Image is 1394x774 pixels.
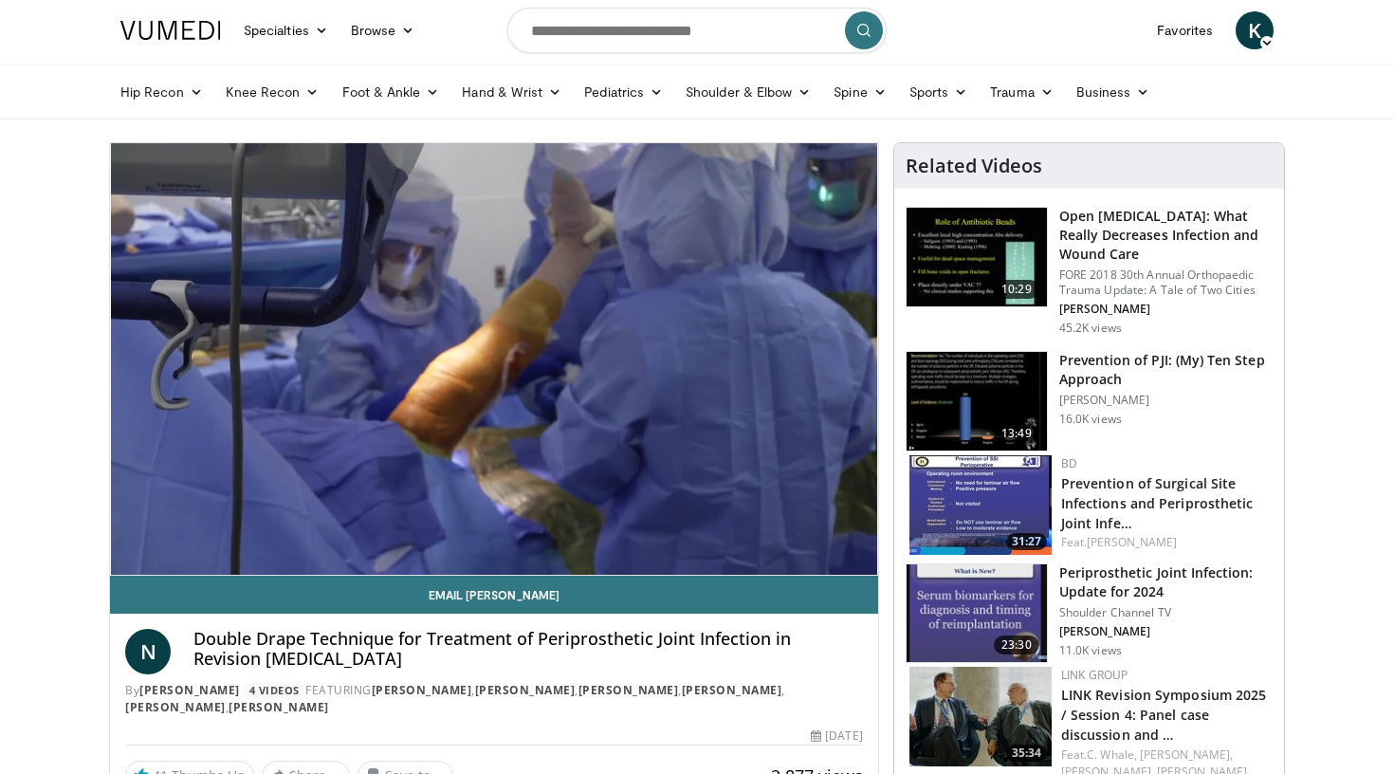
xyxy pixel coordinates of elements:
input: Search topics, interventions [507,8,887,53]
a: LINK Revision Symposium 2025 / Session 4: Panel case discussion and … [1061,686,1267,744]
a: [PERSON_NAME] [578,682,679,698]
a: Email [PERSON_NAME] [110,576,878,614]
a: Foot & Ankle [331,73,451,111]
a: Knee Recon [214,73,331,111]
a: Pediatrics [573,73,674,111]
div: By FEATURING , , , , , [125,682,863,716]
img: bdb02266-35f1-4bde-b55c-158a878fcef6.150x105_q85_crop-smart_upscale.jpg [909,455,1052,555]
p: [PERSON_NAME] [1059,393,1273,408]
img: ded7be61-cdd8-40fc-98a3-de551fea390e.150x105_q85_crop-smart_upscale.jpg [907,208,1047,306]
a: [PERSON_NAME] [475,682,576,698]
a: 4 Videos [243,682,305,698]
img: 300aa6cd-3a47-4862-91a3-55a981c86f57.150x105_q85_crop-smart_upscale.jpg [907,352,1047,451]
a: Sports [898,73,980,111]
img: f763ad4d-af6c-432c-8f2b-c2daf47df9ae.150x105_q85_crop-smart_upscale.jpg [909,667,1052,766]
a: K [1236,11,1274,49]
a: Spine [822,73,897,111]
span: 31:27 [1006,533,1047,550]
a: Trauma [979,73,1065,111]
p: [PERSON_NAME] [1059,624,1273,639]
h3: Periprosthetic Joint Infection: Update for 2024 [1059,563,1273,601]
p: FORE 2018 30th Annual Orthopaedic Trauma Update: A Tale of Two Cities [1059,267,1273,298]
h3: Prevention of PJI: (My) Ten Step Approach [1059,351,1273,389]
a: [PERSON_NAME] [682,682,782,698]
span: 35:34 [1006,745,1047,762]
a: 10:29 Open [MEDICAL_DATA]: What Really Decreases Infection and Wound Care FORE 2018 30th Annual O... [906,207,1273,336]
h3: Open [MEDICAL_DATA]: What Really Decreases Infection and Wound Care [1059,207,1273,264]
a: 35:34 [909,667,1052,766]
p: [PERSON_NAME] [1059,302,1273,317]
span: 10:29 [994,280,1039,299]
a: 23:30 Periprosthetic Joint Infection: Update for 2024 Shoulder Channel TV [PERSON_NAME] 11.0K views [906,563,1273,664]
p: 11.0K views [1059,643,1122,658]
a: Favorites [1146,11,1224,49]
a: N [125,629,171,674]
span: 23:30 [994,636,1039,654]
a: Browse [339,11,427,49]
a: [PERSON_NAME] [139,682,240,698]
a: Shoulder & Elbow [674,73,822,111]
div: Feat. [1061,534,1269,551]
a: Prevention of Surgical Site Infections and Periprosthetic Joint Infe… [1061,474,1254,532]
a: [PERSON_NAME] [229,699,329,715]
a: Hand & Wrist [450,73,573,111]
p: 45.2K views [1059,321,1122,336]
video-js: Video Player [110,143,878,576]
a: C. Whale, [1087,746,1137,763]
a: Hip Recon [109,73,214,111]
a: 13:49 Prevention of PJI: (My) Ten Step Approach [PERSON_NAME] 16.0K views [906,351,1273,451]
p: 16.0K views [1059,412,1122,427]
img: 0305937d-4796-49c9-8ba6-7e7cbcdfebb5.150x105_q85_crop-smart_upscale.jpg [907,564,1047,663]
a: [PERSON_NAME], [1140,746,1233,763]
img: VuMedi Logo [120,21,221,40]
div: [DATE] [811,728,862,745]
span: 13:49 [994,424,1039,443]
h4: Double Drape Technique for Treatment of Periprosthetic Joint Infection in Revision [MEDICAL_DATA] [193,629,863,670]
a: Specialties [232,11,339,49]
a: Business [1065,73,1162,111]
a: [PERSON_NAME] [372,682,472,698]
a: LINK Group [1061,667,1128,683]
a: BD [1061,455,1077,471]
h4: Related Videos [906,155,1042,177]
a: [PERSON_NAME] [1087,534,1177,550]
a: 31:27 [909,455,1052,555]
p: Shoulder Channel TV [1059,605,1273,620]
a: [PERSON_NAME] [125,699,226,715]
